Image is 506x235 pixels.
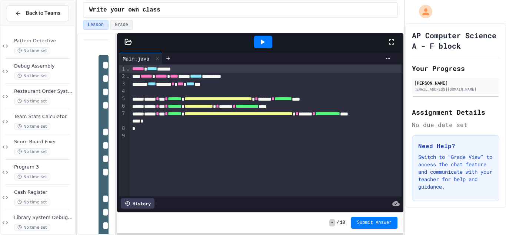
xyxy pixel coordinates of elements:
[119,88,126,95] div: 4
[14,98,50,105] span: No time set
[412,30,499,51] h1: AP Computer Science A - F block
[340,220,345,226] span: 10
[357,220,392,226] span: Submit Answer
[14,199,50,206] span: No time set
[14,215,73,221] span: Library System Debugger
[14,139,73,145] span: Score Board Fixer
[110,20,133,30] button: Grade
[418,153,493,190] p: Switch to "Grade View" to access the chat feature and communicate with your teacher for help and ...
[83,20,109,30] button: Lesson
[119,55,153,62] div: Main.java
[412,120,499,129] div: No due date set
[119,73,126,80] div: 2
[14,173,50,180] span: No time set
[351,217,398,229] button: Submit Answer
[475,205,499,228] iframe: chat widget
[412,63,499,74] h2: Your Progress
[126,73,130,79] span: Fold line
[14,88,73,95] span: Restaurant Order System
[126,66,130,72] span: Fold line
[119,53,162,64] div: Main.java
[119,102,126,110] div: 6
[119,125,126,132] div: 8
[418,141,493,150] h3: Need Help?
[14,47,50,54] span: No time set
[412,107,499,117] h2: Assignment Details
[445,173,499,205] iframe: chat widget
[14,148,50,155] span: No time set
[329,219,335,226] span: -
[14,189,73,196] span: Cash Register
[89,6,160,14] span: Write your own class
[14,72,50,79] span: No time set
[14,164,73,170] span: Program 3
[411,3,434,20] div: My Account
[336,220,339,226] span: /
[14,63,73,69] span: Debug Assembly
[119,65,126,73] div: 1
[121,198,154,209] div: History
[14,38,73,44] span: Pattern Detective
[14,123,50,130] span: No time set
[119,80,126,88] div: 3
[119,132,126,140] div: 9
[7,5,69,21] button: Back to Teams
[14,224,50,231] span: No time set
[119,95,126,102] div: 5
[14,114,73,120] span: Team Stats Calculator
[414,87,497,92] div: [EMAIL_ADDRESS][DOMAIN_NAME]
[26,9,60,17] span: Back to Teams
[414,79,497,86] div: [PERSON_NAME]
[119,110,126,125] div: 7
